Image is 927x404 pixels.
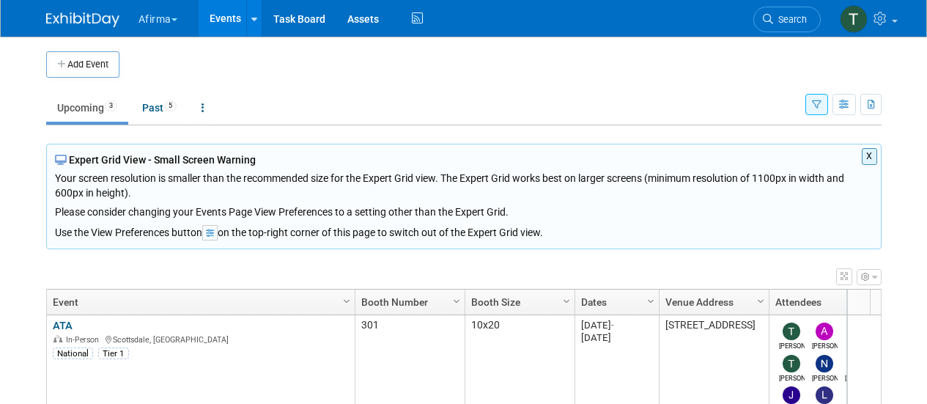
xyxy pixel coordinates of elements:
[46,51,119,78] button: Add Event
[611,320,614,331] span: -
[816,355,833,372] img: Nancy Hui
[783,323,800,340] img: Taylor Sebesta
[105,100,117,111] span: 3
[448,290,465,312] a: Column Settings
[66,335,103,345] span: In-Person
[558,290,575,312] a: Column Settings
[471,290,565,315] a: Booth Size
[643,290,659,312] a: Column Settings
[581,290,649,315] a: Dates
[773,14,807,25] span: Search
[783,386,800,404] img: Jacob Actkinson
[55,200,873,219] div: Please consider changing your Events Page View Preferences to a setting other than the Expert Grid.
[753,7,821,32] a: Search
[53,319,73,332] a: ATA
[845,372,871,383] div: Emma Mitchell
[812,340,838,351] div: Amy Emerson
[98,348,129,359] div: Tier 1
[862,148,877,165] button: X
[812,372,838,383] div: Nancy Hui
[55,153,873,167] div: Expert Grid View - Small Screen Warning
[53,333,348,345] div: Scottsdale, [GEOGRAPHIC_DATA]
[840,5,868,33] img: Taylor Sebesta
[341,295,352,307] span: Column Settings
[46,94,128,122] a: Upcoming3
[775,290,906,315] a: Attendees
[53,348,93,359] div: National
[164,100,177,111] span: 5
[665,290,759,315] a: Venue Address
[816,386,833,404] img: Laura Kirkpatrick
[816,323,833,340] img: Amy Emerson
[339,290,355,312] a: Column Settings
[753,290,769,312] a: Column Settings
[55,167,873,219] div: Your screen resolution is smaller than the recommended size for the Expert Grid view. The Expert ...
[451,295,462,307] span: Column Settings
[581,319,652,331] div: [DATE]
[779,372,805,383] div: Tim Amos
[361,290,455,315] a: Booth Number
[53,335,62,342] img: In-Person Event
[783,355,800,372] img: Tim Amos
[755,295,767,307] span: Column Settings
[645,295,657,307] span: Column Settings
[46,12,119,27] img: ExhibitDay
[845,340,871,351] div: Atanas Kaykov
[561,295,572,307] span: Column Settings
[55,219,873,240] div: Use the View Preferences button on the top-right corner of this page to switch out of the Expert ...
[53,290,345,315] a: Event
[779,340,805,351] div: Taylor Sebesta
[581,331,652,344] div: [DATE]
[131,94,188,122] a: Past5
